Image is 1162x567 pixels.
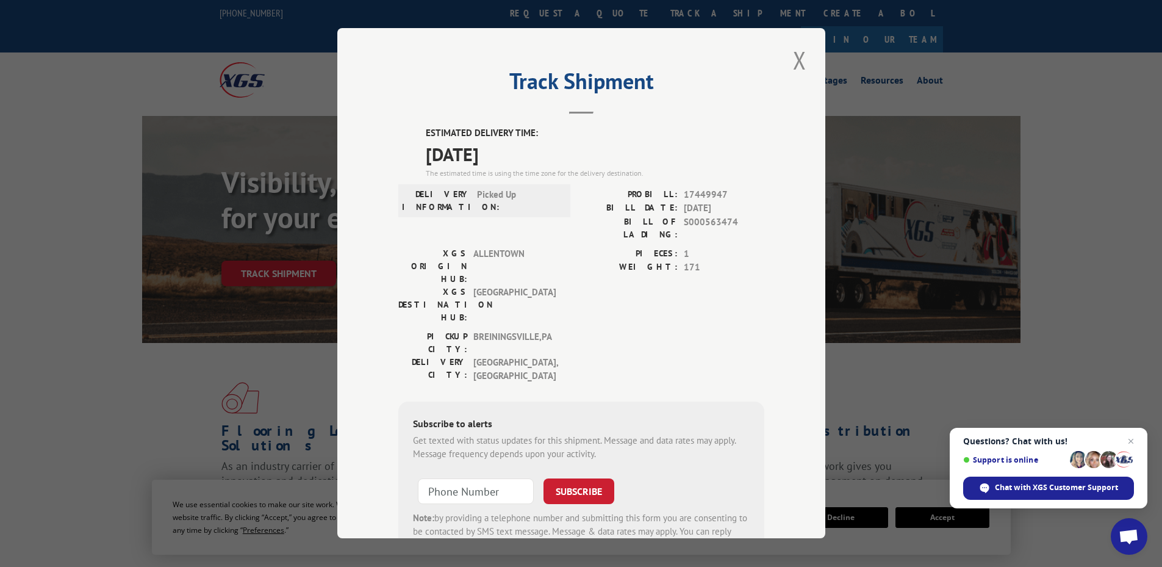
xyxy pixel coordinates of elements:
span: 1 [684,247,764,261]
span: [DATE] [426,140,764,168]
label: WEIGHT: [581,261,678,275]
div: Subscribe to alerts [413,416,750,434]
input: Phone Number [418,479,534,504]
span: S000563474 [684,215,764,241]
h2: Track Shipment [398,73,764,96]
span: BREININGSVILLE , PA [473,330,556,356]
label: PIECES: [581,247,678,261]
span: Support is online [963,455,1066,464]
span: Chat with XGS Customer Support [963,477,1134,500]
span: [GEOGRAPHIC_DATA] [473,286,556,324]
div: The estimated time is using the time zone for the delivery destination. [426,168,764,179]
span: [DATE] [684,202,764,216]
span: ALLENTOWN [473,247,556,286]
label: PICKUP CITY: [398,330,467,356]
label: PROBILL: [581,188,678,202]
a: Open chat [1111,518,1147,555]
span: Chat with XGS Customer Support [995,482,1118,493]
label: DELIVERY INFORMATION: [402,188,471,214]
label: BILL OF LADING: [581,215,678,241]
label: BILL DATE: [581,202,678,216]
span: Questions? Chat with us! [963,436,1134,446]
span: Picked Up [477,188,559,214]
div: by providing a telephone number and submitting this form you are consenting to be contacted by SM... [413,511,750,553]
label: DELIVERY CITY: [398,356,467,383]
div: Get texted with status updates for this shipment. Message and data rates may apply. Message frequ... [413,434,750,461]
span: 171 [684,261,764,275]
button: Close modal [789,43,810,77]
span: [GEOGRAPHIC_DATA] , [GEOGRAPHIC_DATA] [473,356,556,383]
label: XGS DESTINATION HUB: [398,286,467,324]
strong: Note: [413,512,434,524]
label: XGS ORIGIN HUB: [398,247,467,286]
span: 17449947 [684,188,764,202]
label: ESTIMATED DELIVERY TIME: [426,127,764,141]
button: SUBSCRIBE [543,479,614,504]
